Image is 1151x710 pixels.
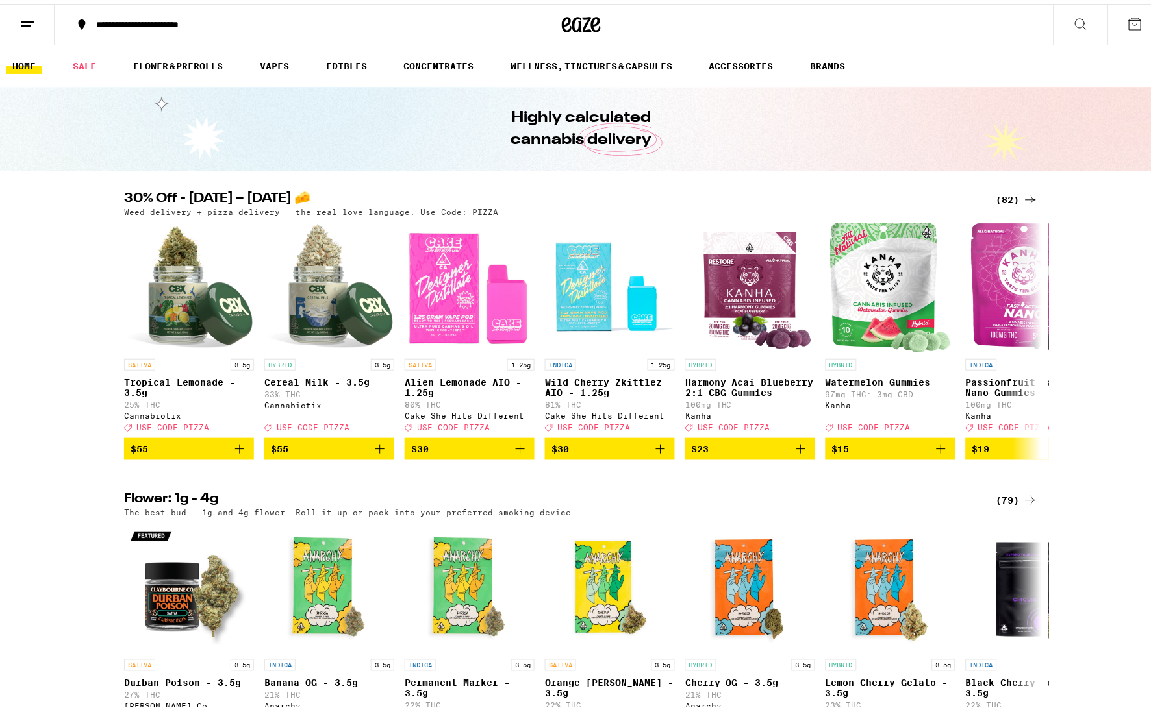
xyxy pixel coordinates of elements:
div: Cake She Hits Different [405,408,535,416]
p: 22% THC [966,697,1096,705]
p: 3.5g [792,655,815,667]
p: 33% THC [264,386,394,395]
p: 21% THC [264,687,394,695]
a: WELLNESS, TINCTURES & CAPSULES [504,55,679,70]
span: USE CODE PIZZA [136,419,209,428]
p: 1.25g [507,355,535,367]
p: The best bud - 1g and 4g flower. Roll it up or pack into your preferred smoking device. [124,504,576,513]
img: Claybourne Co. - Durban Poison - 3.5g [124,519,254,649]
p: 3.5g [511,655,535,667]
p: 100mg THC [966,397,1096,405]
p: HYBRID [826,355,857,367]
div: (82) [996,188,1039,204]
p: Banana OG - 3.5g [264,674,394,684]
p: SATIVA [545,655,576,667]
h1: Highly calculated cannabis delivery [474,103,689,147]
div: Cannabiotix [124,408,254,416]
button: Add to bag [124,434,254,456]
img: Kanha - Passionfruit Paradise Nano Gummies [970,219,1091,349]
p: 81% THC [545,397,675,405]
span: USE CODE PIZZA [417,419,490,428]
p: Alien Lemonade AIO - 1.25g [405,373,535,394]
p: 22% THC [545,697,675,705]
div: Kanha [966,408,1096,416]
p: 21% THC [685,687,815,695]
p: 3.5g [371,655,394,667]
img: Cake She Hits Different - Wild Cherry Zkittlez AIO - 1.25g [545,219,675,349]
p: 27% THC [124,687,254,695]
p: Weed delivery + pizza delivery = the real love language. Use Code: PIZZA [124,204,498,212]
p: 3.5g [932,655,955,667]
button: Add to bag [545,434,675,456]
p: Wild Cherry Zkittlez AIO - 1.25g [545,373,675,394]
p: 100mg THC [685,397,815,405]
h2: Flower: 1g - 4g [124,489,975,504]
span: USE CODE PIZZA [557,419,630,428]
img: Circles Base Camp - Black Cherry Gelato - 3.5g [966,519,1096,649]
img: Kanha - Watermelon Gummies [830,219,951,349]
span: $19 [972,440,990,450]
a: ACCESSORIES [703,55,780,70]
span: $30 [411,440,429,450]
p: 3.5g [371,355,394,367]
button: Add to bag [264,434,394,456]
p: INDICA [405,655,436,667]
a: FLOWER & PREROLLS [127,55,230,70]
p: Tropical Lemonade - 3.5g [124,373,254,394]
img: Anarchy - Permanent Marker - 3.5g [405,519,535,649]
p: HYBRID [685,355,716,367]
p: Harmony Acai Blueberry 2:1 CBG Gummies [685,373,815,394]
p: Cereal Milk - 3.5g [264,373,394,384]
span: USE CODE PIZZA [978,419,1051,428]
p: SATIVA [124,655,155,667]
img: Anarchy - Banana OG - 3.5g [264,519,394,649]
p: 25% THC [124,397,254,405]
p: INDICA [966,355,997,367]
p: 80% THC [405,397,535,405]
span: USE CODE PIZZA [277,419,349,428]
p: HYBRID [826,655,857,667]
p: INDICA [264,655,296,667]
h2: 30% Off - [DATE] – [DATE] 🧀 [124,188,975,204]
button: Add to bag [685,434,815,456]
p: INDICA [545,355,576,367]
p: 3.5g [231,655,254,667]
a: Open page for Cereal Milk - 3.5g from Cannabiotix [264,219,394,434]
div: Kanha [826,397,955,406]
a: Open page for Alien Lemonade AIO - 1.25g from Cake She Hits Different [405,219,535,434]
a: Open page for Wild Cherry Zkittlez AIO - 1.25g from Cake She Hits Different [545,219,675,434]
div: Cannabiotix [264,397,394,406]
p: 3.5g [231,355,254,367]
a: EDIBLES [320,55,373,70]
p: SATIVA [405,355,436,367]
button: BRANDS [804,55,852,70]
span: $55 [131,440,148,450]
p: Permanent Marker - 3.5g [405,674,535,694]
a: Open page for Passionfruit Paradise Nano Gummies from Kanha [966,219,1096,434]
p: Orange [PERSON_NAME] - 3.5g [545,674,675,694]
a: SALE [66,55,103,70]
span: $15 [832,440,850,450]
a: (79) [996,489,1039,504]
button: Add to bag [966,434,1096,456]
div: Anarchy [264,698,394,706]
p: 22% THC [405,697,535,705]
div: Cake She Hits Different [545,408,675,416]
span: $30 [551,440,569,450]
div: Kanha [685,408,815,416]
p: HYBRID [264,355,296,367]
p: Black Cherry Gelato - 3.5g [966,674,1096,694]
p: 23% THC [826,697,955,705]
img: Cake She Hits Different - Alien Lemonade AIO - 1.25g [405,219,535,349]
p: Cherry OG - 3.5g [685,674,815,684]
span: $55 [271,440,288,450]
p: Passionfruit Paradise Nano Gummies [966,373,1096,394]
span: $23 [692,440,709,450]
img: Anarchy - Cherry OG - 3.5g [685,519,815,649]
img: Anarchy - Lemon Cherry Gelato - 3.5g [826,519,955,649]
p: 1.25g [648,355,675,367]
img: Anarchy - Orange Runtz - 3.5g [545,519,675,649]
a: Open page for Tropical Lemonade - 3.5g from Cannabiotix [124,219,254,434]
p: 97mg THC: 3mg CBD [826,386,955,395]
